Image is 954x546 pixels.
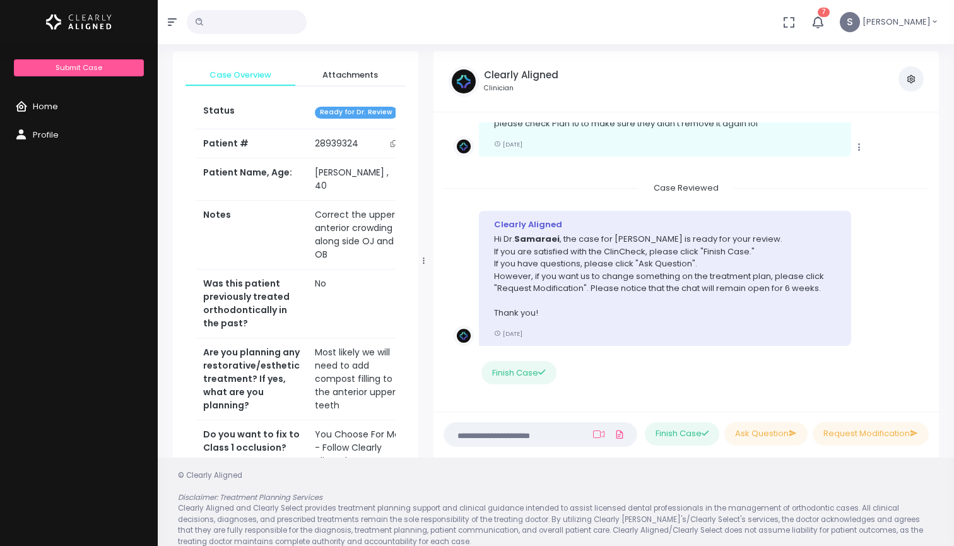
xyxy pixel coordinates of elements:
[863,16,931,28] span: [PERSON_NAME]
[818,8,830,17] span: 7
[481,361,556,384] button: Finish Case
[724,422,808,446] button: Ask Question
[484,69,558,81] h5: Clearly Aligned
[494,218,836,231] div: Clearly Aligned
[307,129,410,158] td: 28939324
[307,338,410,420] td: Most likely we will need to add compost filling to the anterior upper teeth
[494,329,522,338] small: [DATE]
[196,97,307,129] th: Status
[813,422,929,446] button: Request Modification
[173,51,418,472] div: scrollable content
[514,233,560,245] b: Samaraei
[307,420,410,489] td: You Choose For Me - Follow Clearly Aligned Recommendations
[307,269,410,338] td: No
[196,420,307,489] th: Do you want to fix to Class 1 occlusion?
[484,83,558,93] small: Clinician
[196,269,307,338] th: Was this patient previously treated orthodontically in the past?
[56,62,102,73] span: Submit Case
[14,59,143,76] a: Submit Case
[645,422,719,446] button: Finish Case
[494,140,522,148] small: [DATE]
[33,129,59,141] span: Profile
[639,178,734,198] span: Case Reviewed
[33,100,58,112] span: Home
[591,429,607,439] a: Add Loom Video
[305,69,395,81] span: Attachments
[840,12,860,32] span: S
[315,107,397,119] span: Ready for Dr. Review
[444,122,929,399] div: scrollable content
[178,492,322,502] em: Disclaimer: Treatment Planning Services
[196,200,307,269] th: Notes
[612,423,627,446] a: Add Files
[46,9,112,35] img: Logo Horizontal
[196,69,285,81] span: Case Overview
[494,233,836,319] p: Hi Dr. , the case for [PERSON_NAME] is ready for your review. If you are satisfied with the ClinC...
[307,158,410,201] td: [PERSON_NAME] , 40
[307,200,410,269] td: Correct the upper anterior crowding along side OJ and OB
[196,158,307,201] th: Patient Name, Age:
[196,129,307,158] th: Patient #
[196,338,307,420] th: Are you planning any restorative/esthetic treatment? If yes, what are you planning?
